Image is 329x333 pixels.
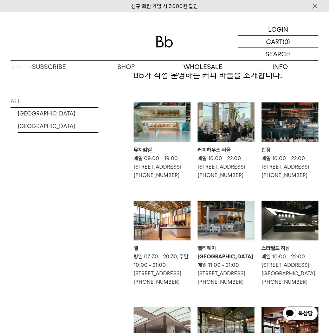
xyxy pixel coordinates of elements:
a: 커피하우스 서울 커피하우스 서울 매일 10:00 - 22:00[STREET_ADDRESS][PHONE_NUMBER] [198,102,254,180]
a: 신규 회원 가입 시 3,000원 할인 [131,3,198,10]
p: WHOLESALE [164,61,241,73]
img: 앨리웨이 인천 [198,201,254,240]
img: 합정 [262,102,318,142]
p: Bb가 직접 운영하는 커피 바들을 소개합니다. [134,69,318,81]
a: 앨리웨이 인천 앨리웨이 [GEOGRAPHIC_DATA] 매일 11:00 - 21:00[STREET_ADDRESS][PHONE_NUMBER] [198,201,254,286]
div: 앨리웨이 [GEOGRAPHIC_DATA] [198,244,254,261]
img: 커피하우스 서울 [198,102,254,142]
p: 매일 10:00 - 22:00 [STREET_ADDRESS] [PHONE_NUMBER] [198,154,254,180]
a: LOGIN [238,23,318,36]
p: 매일 11:00 - 21:00 [STREET_ADDRESS] [PHONE_NUMBER] [198,261,254,286]
img: 뮤지엄엘 [134,102,191,142]
img: 로고 [156,36,173,48]
a: ALL [11,95,98,107]
p: 평일 07:30 - 20:30, 주말 10:00 - 21:00 [STREET_ADDRESS] [PHONE_NUMBER] [134,252,191,286]
div: 합정 [262,146,318,154]
a: 합정 합정 매일 10:00 - 22:00[STREET_ADDRESS][PHONE_NUMBER] [262,102,318,180]
p: 매일 10:00 - 22:00 [STREET_ADDRESS] [PHONE_NUMBER] [262,154,318,180]
p: LOGIN [268,23,288,35]
p: (0) [283,36,290,48]
a: SHOP [88,61,164,73]
a: CART (0) [238,36,318,48]
a: [GEOGRAPHIC_DATA] [18,120,98,132]
p: 매일 10:00 - 22:00 [STREET_ADDRESS][GEOGRAPHIC_DATA] [PHONE_NUMBER] [262,252,318,286]
img: 카카오톡 채널 1:1 채팅 버튼 [282,306,318,322]
a: SUBSCRIBE [11,61,88,73]
div: 커피하우스 서울 [198,146,254,154]
p: INFO [241,61,318,73]
p: 매일 09:00 - 19:00 [STREET_ADDRESS] [PHONE_NUMBER] [134,154,191,180]
img: 스타필드 하남 [262,201,318,240]
a: [GEOGRAPHIC_DATA] [18,107,98,120]
div: 스타필드 하남 [262,244,318,252]
img: 결 [134,201,191,240]
a: 뮤지엄엘 뮤지엄엘 매일 09:00 - 19:00[STREET_ADDRESS][PHONE_NUMBER] [134,102,191,180]
div: 뮤지엄엘 [134,146,191,154]
p: CART [266,36,283,48]
p: SEARCH [265,48,291,60]
div: 결 [134,244,191,252]
a: 결 결 평일 07:30 - 20:30, 주말 10:00 - 21:00[STREET_ADDRESS][PHONE_NUMBER] [134,201,191,286]
a: 스타필드 하남 스타필드 하남 매일 10:00 - 22:00[STREET_ADDRESS][GEOGRAPHIC_DATA][PHONE_NUMBER] [262,201,318,286]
